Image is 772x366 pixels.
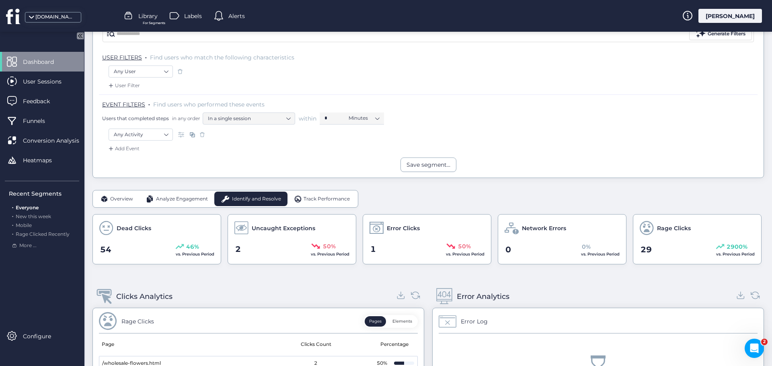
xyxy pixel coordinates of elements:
span: . [12,203,13,211]
mat-header-cell: Page [99,333,259,356]
span: Dead Clicks [117,224,151,233]
div: Generate Filters [708,30,745,38]
span: Mobile [16,222,32,228]
span: 50% [458,242,471,251]
span: Rage Clicked Recently [16,231,70,237]
span: Error Clicks [387,224,420,233]
span: 50% [323,242,336,251]
span: Everyone [16,204,39,211]
span: vs. Previous Period [716,251,755,257]
span: Dashboard [23,57,66,66]
span: 0 [505,243,511,256]
span: . [12,212,13,219]
span: vs. Previous Period [581,251,620,257]
nz-select-item: Any Activity [114,129,168,141]
iframe: Intercom live chat [745,339,764,358]
span: in any order [170,115,200,122]
div: [PERSON_NAME] [698,9,762,23]
span: For Segments [143,20,165,26]
button: Elements [388,316,417,327]
span: Find users who match the following characteristics [150,54,294,61]
span: Labels [184,12,202,20]
span: 29 [641,243,652,256]
span: Network Errors [522,224,566,233]
button: Generate Filters [689,28,752,40]
span: Track Performance [304,195,350,203]
span: vs. Previous Period [176,251,214,257]
span: Find users who performed these events [153,101,265,108]
span: . [12,221,13,228]
span: 2 [235,243,241,256]
span: 2 [761,339,768,345]
span: vs. Previous Period [446,251,485,257]
div: Rage Clicks [121,317,154,326]
span: Heatmaps [23,156,64,165]
span: Configure [23,332,63,341]
span: User Sessions [23,77,74,86]
span: Users that completed steps [102,115,169,122]
span: 2900% [727,242,747,251]
div: Clicks Analytics [116,291,172,302]
span: More ... [19,242,37,249]
span: 1 [370,243,376,256]
mat-header-cell: Percentage [374,333,418,356]
span: . [145,52,147,60]
div: Save segment... [407,160,450,169]
span: Alerts [228,12,245,20]
span: Analyze Engagement [156,195,208,203]
span: 54 [100,243,111,256]
mat-header-cell: Clicks Count [259,333,374,356]
div: Recent Segments [9,189,79,198]
span: Identify and Resolve [232,195,281,203]
button: Pages [365,316,386,327]
div: Error Log [461,317,488,326]
nz-select-item: Minutes [349,112,379,124]
span: Overview [110,195,133,203]
div: Error Analytics [457,291,509,302]
span: 0% [582,242,591,251]
div: [DOMAIN_NAME] [35,13,76,21]
span: Rage Clicks [657,224,691,233]
nz-select-item: Any User [114,65,168,78]
span: New this week [16,213,51,219]
div: User Filter [107,82,140,90]
span: USER FILTERS [102,54,142,61]
span: EVENT FILTERS [102,101,145,108]
span: within [299,115,316,123]
span: Uncaught Exceptions [252,224,315,233]
span: vs. Previous Period [311,251,349,257]
nz-select-item: In a single session [208,112,290,125]
div: Add Event [107,145,140,153]
span: Feedback [23,97,62,106]
span: . [12,229,13,237]
span: Conversion Analysis [23,136,91,145]
span: . [148,99,150,107]
span: Library [138,12,158,20]
span: 46% [186,242,199,251]
span: Funnels [23,117,57,125]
